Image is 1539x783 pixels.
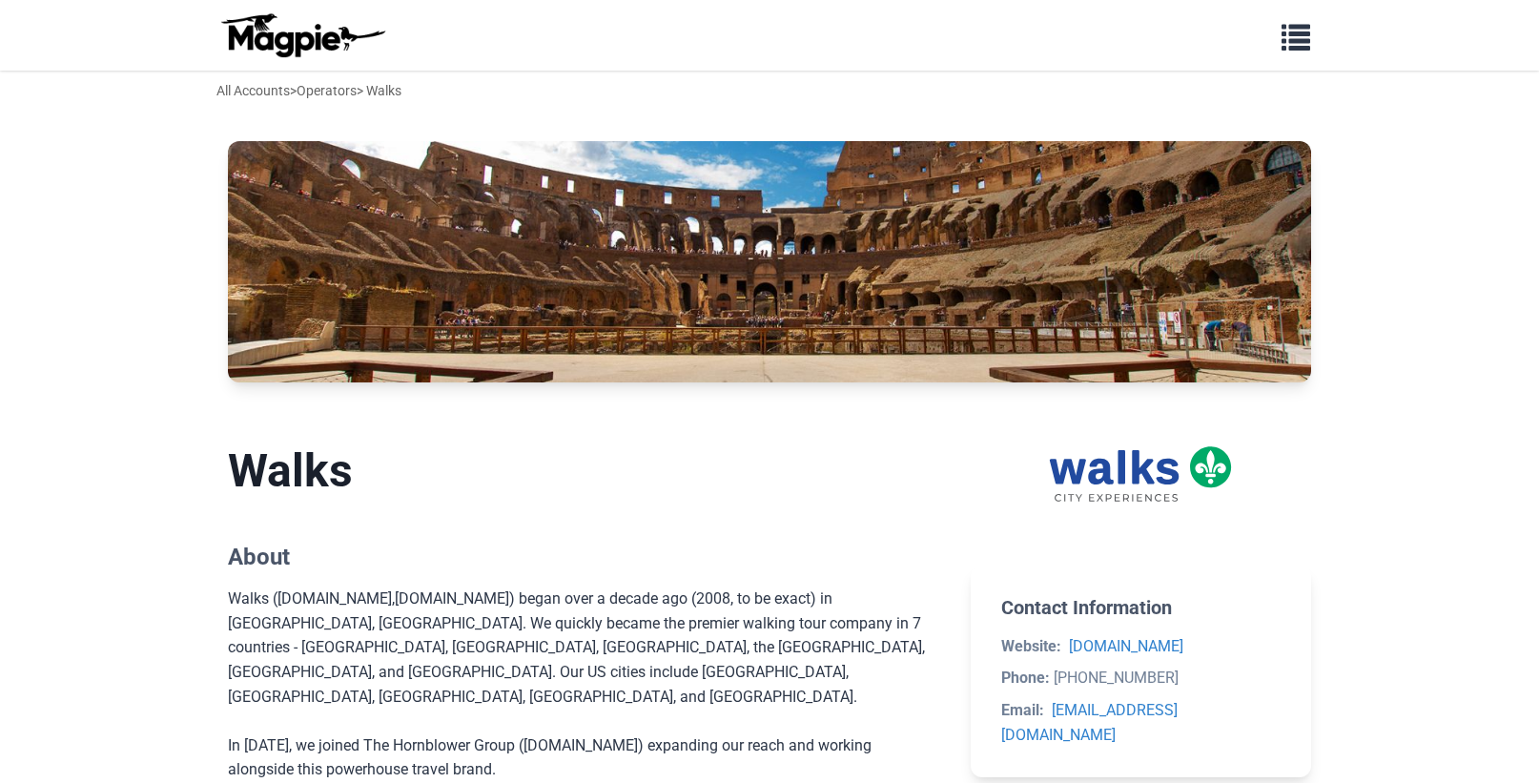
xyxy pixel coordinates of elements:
div: Walks ( , ) began over a decade ago (2008, to be exact) in [GEOGRAPHIC_DATA], [GEOGRAPHIC_DATA]. ... [228,587,940,709]
img: Walks logo [1049,443,1232,505]
h2: Contact Information [1001,596,1281,619]
a: Operators [297,83,357,98]
a: [EMAIL_ADDRESS][DOMAIN_NAME] [1001,701,1178,744]
img: Walks banner [228,141,1311,381]
a: [DOMAIN_NAME] [523,736,638,754]
img: logo-ab69f6fb50320c5b225c76a69d11143b.png [216,12,388,58]
strong: Website: [1001,637,1061,655]
a: [DOMAIN_NAME] [1069,637,1183,655]
strong: Phone: [1001,669,1050,687]
h1: Walks [228,443,940,499]
a: [DOMAIN_NAME] [277,589,392,608]
div: > > Walks [216,80,401,101]
strong: Email: [1001,701,1044,719]
h2: About [228,544,940,571]
a: [DOMAIN_NAME] [395,589,509,608]
a: All Accounts [216,83,290,98]
li: [PHONE_NUMBER] [1001,666,1281,690]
